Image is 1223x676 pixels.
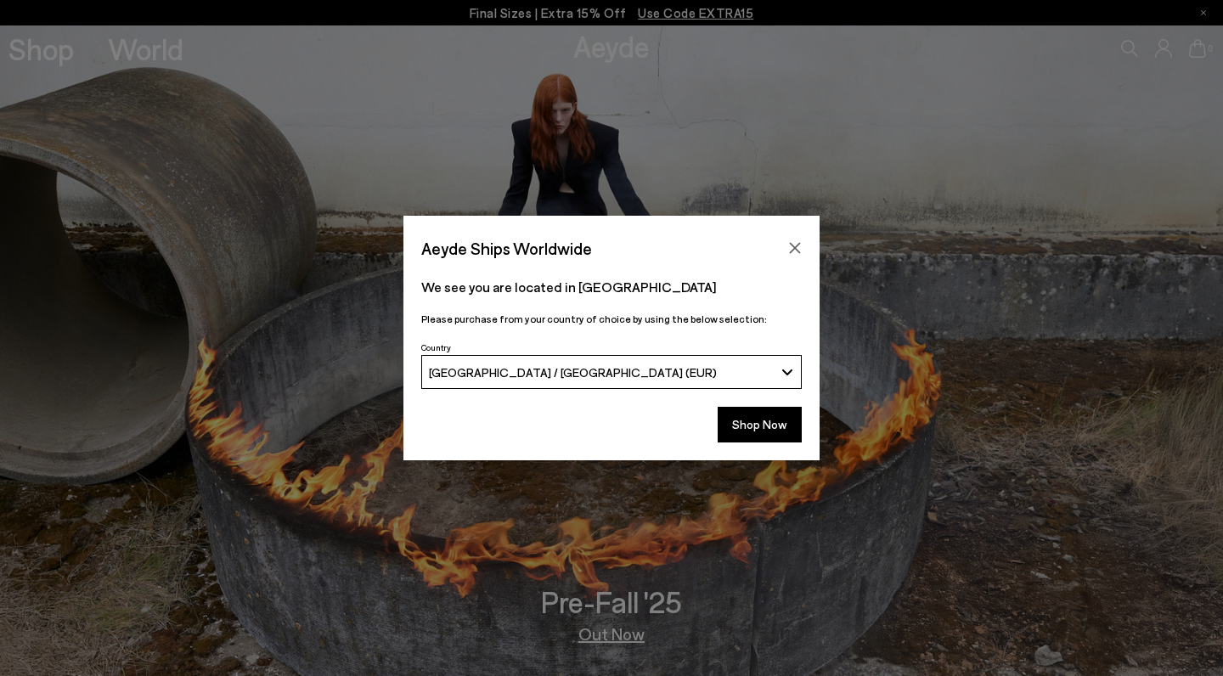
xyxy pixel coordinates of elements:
[421,234,592,263] span: Aeyde Ships Worldwide
[429,365,717,380] span: [GEOGRAPHIC_DATA] / [GEOGRAPHIC_DATA] (EUR)
[718,407,802,442] button: Shop Now
[421,342,451,352] span: Country
[421,277,802,297] p: We see you are located in [GEOGRAPHIC_DATA]
[421,311,802,327] p: Please purchase from your country of choice by using the below selection:
[782,235,808,261] button: Close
